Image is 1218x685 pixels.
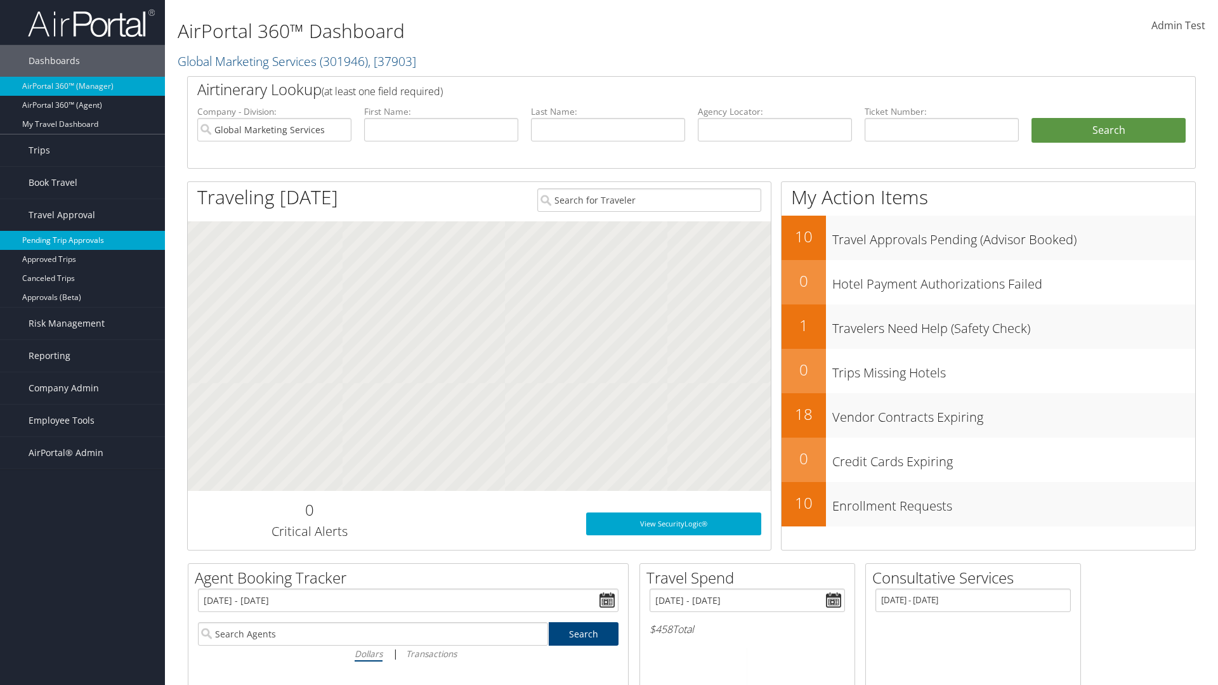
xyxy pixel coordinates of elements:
[197,523,421,540] h3: Critical Alerts
[29,199,95,231] span: Travel Approval
[549,622,619,646] a: Search
[865,105,1019,118] label: Ticket Number:
[198,646,619,662] div: |
[364,105,518,118] label: First Name:
[832,402,1195,426] h3: Vendor Contracts Expiring
[320,53,368,70] span: ( 301946 )
[355,648,383,660] i: Dollars
[782,393,1195,438] a: 18Vendor Contracts Expiring
[197,105,351,118] label: Company - Division:
[646,567,855,589] h2: Travel Spend
[782,304,1195,349] a: 1Travelers Need Help (Safety Check)
[197,499,421,521] h2: 0
[322,84,443,98] span: (at least one field required)
[178,18,863,44] h1: AirPortal 360™ Dashboard
[782,403,826,425] h2: 18
[782,438,1195,482] a: 0Credit Cards Expiring
[586,512,761,535] a: View SecurityLogic®
[832,225,1195,249] h3: Travel Approvals Pending (Advisor Booked)
[1031,118,1186,143] button: Search
[782,226,826,247] h2: 10
[197,184,338,211] h1: Traveling [DATE]
[782,482,1195,526] a: 10Enrollment Requests
[29,134,50,166] span: Trips
[29,45,80,77] span: Dashboards
[1151,6,1205,46] a: Admin Test
[29,308,105,339] span: Risk Management
[782,359,826,381] h2: 0
[650,622,845,636] h6: Total
[368,53,416,70] span: , [ 37903 ]
[197,79,1102,100] h2: Airtinerary Lookup
[198,622,548,646] input: Search Agents
[28,8,155,38] img: airportal-logo.png
[832,491,1195,515] h3: Enrollment Requests
[531,105,685,118] label: Last Name:
[29,405,95,436] span: Employee Tools
[832,358,1195,382] h3: Trips Missing Hotels
[537,188,761,212] input: Search for Traveler
[698,105,852,118] label: Agency Locator:
[832,269,1195,293] h3: Hotel Payment Authorizations Failed
[29,340,70,372] span: Reporting
[782,184,1195,211] h1: My Action Items
[178,53,416,70] a: Global Marketing Services
[29,437,103,469] span: AirPortal® Admin
[782,216,1195,260] a: 10Travel Approvals Pending (Advisor Booked)
[650,622,672,636] span: $458
[782,270,826,292] h2: 0
[29,167,77,199] span: Book Travel
[195,567,628,589] h2: Agent Booking Tracker
[29,372,99,404] span: Company Admin
[782,448,826,469] h2: 0
[1151,18,1205,32] span: Admin Test
[406,648,457,660] i: Transactions
[832,313,1195,337] h3: Travelers Need Help (Safety Check)
[832,447,1195,471] h3: Credit Cards Expiring
[782,349,1195,393] a: 0Trips Missing Hotels
[782,315,826,336] h2: 1
[782,492,826,514] h2: 10
[782,260,1195,304] a: 0Hotel Payment Authorizations Failed
[872,567,1080,589] h2: Consultative Services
